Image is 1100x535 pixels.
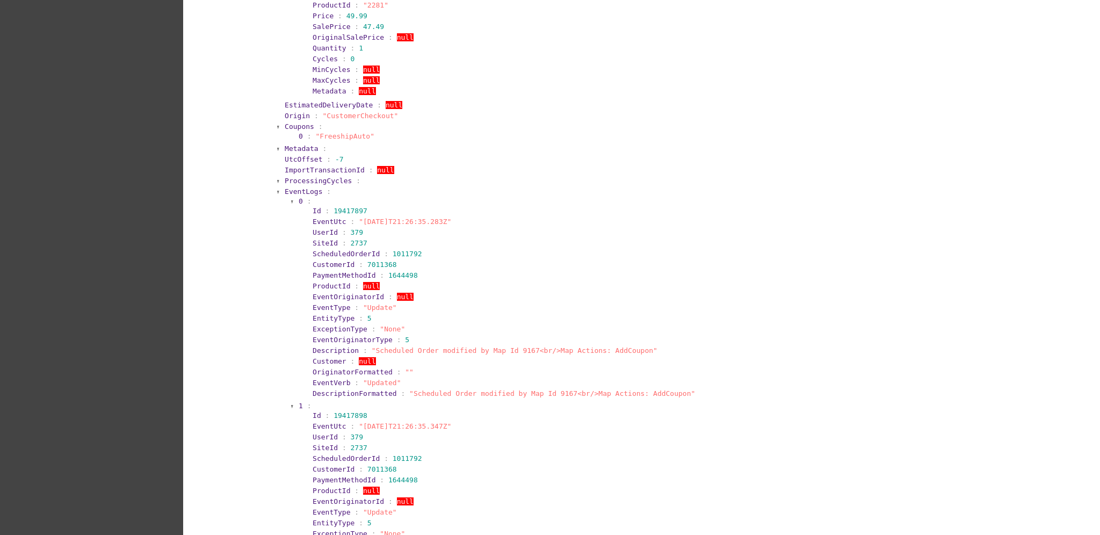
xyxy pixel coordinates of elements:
[315,132,374,140] span: "FreeshipAuto"
[313,444,338,452] span: SiteId
[313,250,380,258] span: ScheduledOrderId
[397,33,414,41] span: null
[397,497,414,505] span: null
[313,508,350,516] span: EventType
[313,497,384,505] span: EventOriginatorId
[388,476,418,484] span: 1644498
[354,303,359,312] span: :
[313,336,393,344] span: EventOriginatorType
[354,508,359,516] span: :
[313,303,350,312] span: EventType
[359,44,363,52] span: 1
[380,325,405,333] span: "None"
[313,76,350,84] span: MaxCycles
[363,487,380,495] span: null
[285,166,365,174] span: ImportTransactionId
[363,379,401,387] span: "Updated"
[299,402,303,410] span: 1
[313,1,350,9] span: ProductId
[313,271,375,279] span: PaymentMethodId
[354,282,359,290] span: :
[313,454,380,462] span: ScheduledOrderId
[354,379,359,387] span: :
[323,112,399,120] span: "CustomerCheckout"
[285,101,373,109] span: EstimatedDeliveryDate
[327,187,331,196] span: :
[354,66,359,74] span: :
[313,239,338,247] span: SiteId
[334,207,367,215] span: 19417897
[369,166,373,174] span: :
[342,433,346,441] span: :
[388,497,393,505] span: :
[307,197,312,205] span: :
[313,487,350,495] span: ProductId
[351,239,367,247] span: 2737
[313,33,384,41] span: OriginalSalePrice
[351,87,355,95] span: :
[313,261,354,269] span: CustomerId
[367,314,372,322] span: 5
[363,303,397,312] span: "Update"
[384,250,388,258] span: :
[285,155,322,163] span: UtcOffset
[346,12,367,20] span: 49.99
[313,218,346,226] span: EventUtc
[351,44,355,52] span: :
[299,197,303,205] span: 0
[313,519,354,527] span: EntityType
[384,454,388,462] span: :
[313,12,334,20] span: Price
[356,177,360,185] span: :
[342,228,346,236] span: :
[393,250,422,258] span: 1011792
[388,33,393,41] span: :
[323,144,327,153] span: :
[380,476,384,484] span: :
[388,271,418,279] span: 1644498
[313,66,350,74] span: MinCycles
[285,112,310,120] span: Origin
[313,389,397,397] span: DescriptionFormatted
[351,357,355,365] span: :
[363,76,380,84] span: null
[354,487,359,495] span: :
[386,101,402,109] span: null
[397,368,401,376] span: :
[405,336,409,344] span: 5
[351,218,355,226] span: :
[285,122,314,131] span: Coupons
[285,144,319,153] span: Metadata
[307,132,312,140] span: :
[363,346,367,355] span: :
[372,325,376,333] span: :
[325,207,330,215] span: :
[313,368,393,376] span: OriginatorFormatted
[380,271,384,279] span: :
[367,261,397,269] span: 7011368
[359,218,451,226] span: "[DATE]T21:26:35.283Z"
[363,66,380,74] span: null
[351,55,355,63] span: 0
[319,122,323,131] span: :
[313,357,346,365] span: Customer
[363,1,388,9] span: "2281"
[307,402,312,410] span: :
[334,411,367,420] span: 19417898
[397,293,414,301] span: null
[327,155,331,163] span: :
[359,314,363,322] span: :
[313,293,384,301] span: EventOriginatorId
[397,336,401,344] span: :
[313,314,354,322] span: EntityType
[359,422,451,430] span: "[DATE]T21:26:35.347Z"
[313,55,338,63] span: Cycles
[354,76,359,84] span: :
[299,132,303,140] span: 0
[372,346,657,355] span: "Scheduled Order modified by Map Id 9167<br/>Map Actions: AddCoupon"
[359,465,363,473] span: :
[313,433,338,441] span: UserId
[405,368,414,376] span: ""
[342,239,346,247] span: :
[342,444,346,452] span: :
